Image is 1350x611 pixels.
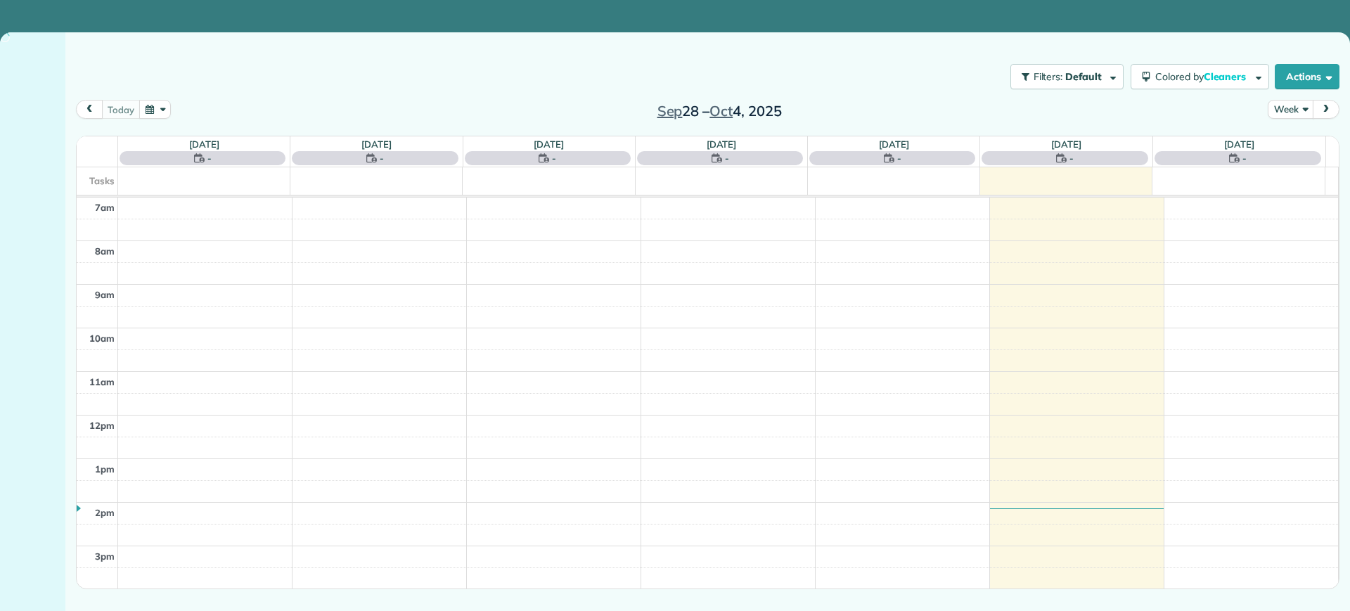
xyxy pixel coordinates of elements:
span: Colored by [1155,70,1251,83]
button: Actions [1275,64,1339,89]
a: [DATE] [1224,139,1254,150]
h2: 28 – 4, 2025 [631,103,807,119]
span: - [552,151,556,165]
a: Filters: Default [1003,64,1124,89]
span: Oct [709,102,733,120]
span: - [380,151,384,165]
span: 7am [95,202,115,213]
a: [DATE] [361,139,392,150]
a: [DATE] [534,139,564,150]
span: - [897,151,901,165]
a: [DATE] [879,139,909,150]
span: - [725,151,729,165]
span: 8am [95,245,115,257]
span: Default [1065,70,1102,83]
button: Colored byCleaners [1131,64,1269,89]
span: Filters: [1034,70,1063,83]
span: 3pm [95,551,115,562]
span: Cleaners [1204,70,1249,83]
a: [DATE] [189,139,219,150]
a: [DATE] [1051,139,1081,150]
a: [DATE] [707,139,737,150]
button: today [101,100,140,119]
span: - [207,151,212,165]
span: 10am [89,333,115,344]
button: Filters: Default [1010,64,1124,89]
span: 1pm [95,463,115,475]
span: - [1242,151,1247,165]
span: Tasks [89,175,115,186]
span: 9am [95,289,115,300]
button: Week [1268,100,1313,119]
span: - [1069,151,1074,165]
span: 2pm [95,507,115,518]
span: Sep [657,102,683,120]
button: prev [76,100,103,119]
button: next [1313,100,1339,119]
span: 12pm [89,420,115,431]
span: 11am [89,376,115,387]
